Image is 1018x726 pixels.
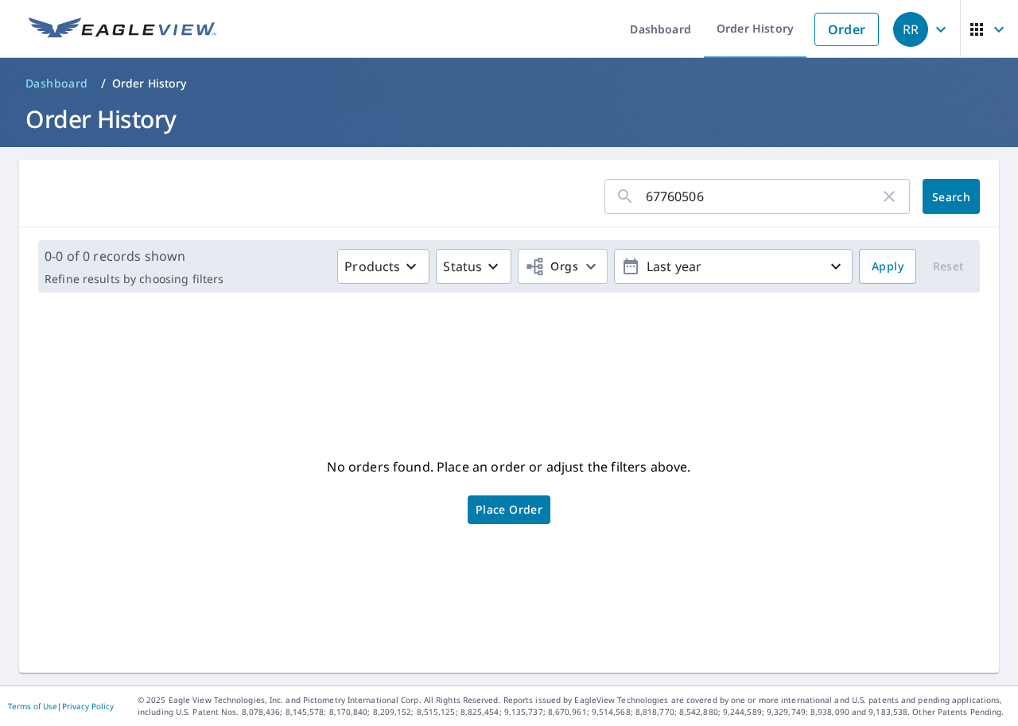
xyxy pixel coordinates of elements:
p: 0-0 of 0 records shown [45,247,223,266]
p: Status [443,257,482,276]
span: Orgs [525,257,578,277]
p: Last year [640,253,826,281]
p: Order History [112,76,187,91]
p: © 2025 Eagle View Technologies, Inc. and Pictometry International Corp. All Rights Reserved. Repo... [138,694,1010,718]
p: | [8,701,114,711]
nav: breadcrumb [19,71,999,96]
button: Products [337,249,429,284]
span: Apply [872,257,903,277]
button: Search [923,179,980,214]
p: Refine results by choosing filters [45,272,223,286]
button: Orgs [518,249,608,284]
img: EV Logo [29,17,216,41]
p: No orders found. Place an order or adjust the filters above. [327,454,690,479]
a: Privacy Policy [62,701,114,712]
a: Terms of Use [8,701,57,712]
p: Products [344,257,400,276]
span: Place Order [476,506,542,514]
span: Search [935,189,967,204]
h1: Order History [19,103,999,135]
li: / [101,74,106,93]
button: Apply [859,249,916,284]
a: Place Order [468,495,550,524]
button: Status [436,249,511,284]
button: Last year [614,249,853,284]
a: Order [814,13,879,46]
a: Dashboard [19,71,95,96]
div: RR [893,12,928,47]
input: Address, Report #, Claim ID, etc. [646,174,880,219]
span: Dashboard [25,76,88,91]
